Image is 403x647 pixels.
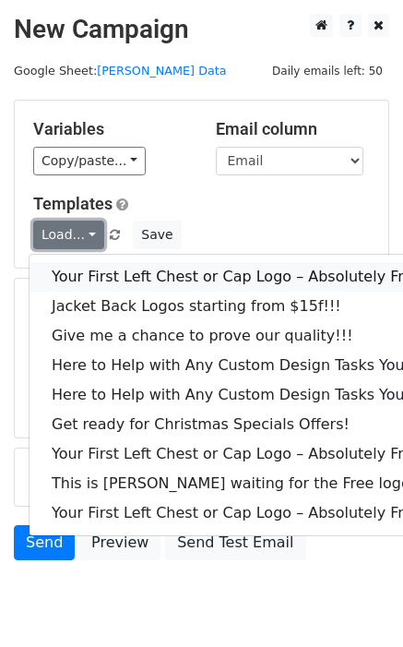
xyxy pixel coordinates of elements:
[97,64,226,78] a: [PERSON_NAME] Data
[133,221,181,249] button: Save
[165,525,305,560] a: Send Test Email
[14,64,227,78] small: Google Sheet:
[33,147,146,175] a: Copy/paste...
[14,525,75,560] a: Send
[266,64,389,78] a: Daily emails left: 50
[33,119,188,139] h5: Variables
[14,14,389,45] h2: New Campaign
[79,525,160,560] a: Preview
[33,221,104,249] a: Load...
[216,119,371,139] h5: Email column
[33,194,113,213] a: Templates
[266,61,389,81] span: Daily emails left: 50
[311,558,403,647] iframe: Chat Widget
